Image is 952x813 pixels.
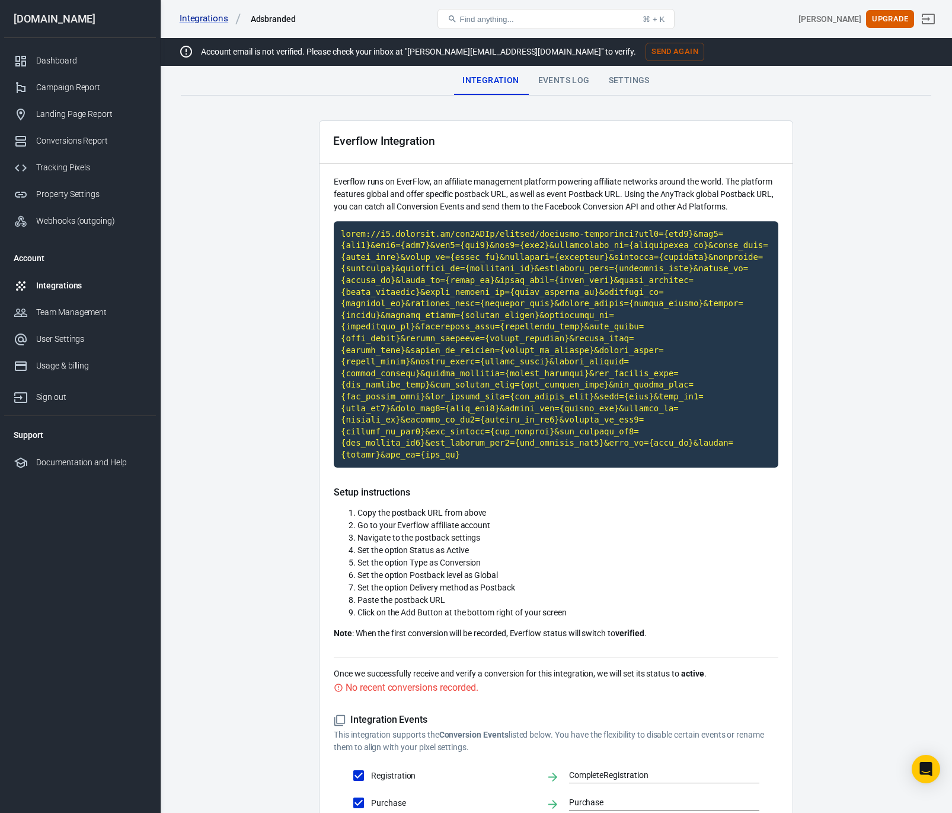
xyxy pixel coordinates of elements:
[334,714,778,726] h5: Integration Events
[357,520,490,530] span: Go to your Everflow affiliate account
[4,47,156,74] a: Dashboard
[36,306,146,319] div: Team Management
[357,608,567,617] span: Click on the Add Button at the bottom right of your screen
[569,768,742,783] input: CompleteRegistration
[371,797,536,809] span: Purchase
[36,280,146,292] div: Integrations
[4,272,156,299] a: Integrations
[334,729,778,754] p: This integration supports the listed below. You have the flexibility to disable certain events or...
[912,755,940,783] div: Open Intercom Messenger
[357,583,515,592] span: Set the option Delivery method as Postback
[333,135,435,147] div: Everflow Integration
[357,595,445,605] span: Paste the postback URL
[36,135,146,147] div: Conversions Report
[4,299,156,326] a: Team Management
[36,55,146,67] div: Dashboard
[453,66,528,95] div: Integration
[643,15,665,24] div: ⌘ + K
[357,558,481,567] span: Set the option Type as Conversion
[36,360,146,372] div: Usage & billing
[4,14,156,24] div: [DOMAIN_NAME]
[4,208,156,234] a: Webhooks (outgoing)
[4,352,156,379] a: Usage & billing
[334,668,778,680] p: Once we successfully receive and verify a conversion for this integration, we will set its status...
[36,81,146,94] div: Campaign Report
[4,379,156,411] a: Sign out
[4,101,156,128] a: Landing Page Report
[569,795,742,810] input: Purchase
[357,570,498,580] span: Set the option Postback level as Global
[599,66,659,95] div: Settings
[334,487,778,498] h5: Setup instructions
[798,13,861,26] div: Account id: ftn1HAQg
[4,74,156,101] a: Campaign Report
[459,15,513,24] span: Find anything...
[914,5,943,33] a: Sign out
[334,627,778,640] p: : When the first conversion will be recorded, Everflow status will switch to .
[36,108,146,120] div: Landing Page Report
[36,161,146,174] div: Tracking Pixels
[334,628,352,638] strong: Note
[36,333,146,345] div: User Settings
[4,421,156,449] li: Support
[357,508,486,517] span: Copy the postback URL from above
[357,533,480,542] span: Navigate to the postback settings
[36,215,146,227] div: Webhooks (outgoing)
[529,66,599,95] div: Events Log
[439,730,509,739] strong: Conversion Events
[681,669,704,678] strong: active
[36,391,146,404] div: Sign out
[437,9,675,29] button: Find anything...⌘ + K
[646,43,704,61] button: Send Again
[334,176,778,213] p: Everflow runs on EverFlow, an affiliate management platform powering affiliate networks around th...
[346,680,478,695] div: No recent conversions recorded.
[4,128,156,154] a: Conversions Report
[180,12,241,25] a: Integrations
[615,628,644,638] strong: verified
[36,188,146,201] div: Property Settings
[4,244,156,272] li: Account
[334,221,778,468] code: Click to copy
[36,456,146,469] div: Documentation and Help
[251,13,296,25] div: Adsbranded
[4,181,156,208] a: Property Settings
[357,545,468,555] span: Set the option Status as Active
[201,46,636,58] p: Account email is not verified. Please check your inbox at "[PERSON_NAME][EMAIL_ADDRESS][DOMAIN_NA...
[866,10,914,28] button: Upgrade
[4,326,156,352] a: User Settings
[4,154,156,181] a: Tracking Pixels
[371,770,536,782] span: Registration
